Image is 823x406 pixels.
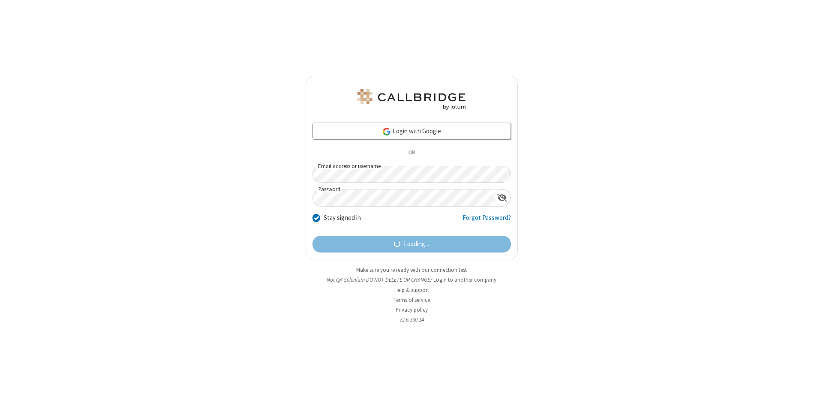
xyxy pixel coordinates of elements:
input: Email address or username [312,166,511,183]
a: Help & support [394,286,429,294]
img: QA Selenium DO NOT DELETE OR CHANGE [356,89,467,110]
button: Loading... [312,236,511,253]
input: Password [313,189,494,206]
li: v2.6.350.14 [306,316,518,324]
li: Not QA Selenium DO NOT DELETE OR CHANGE? [306,276,518,284]
a: Terms of service [393,296,430,304]
a: Login with Google [312,123,511,140]
img: google-icon.png [382,127,391,136]
span: Loading... [404,239,429,249]
button: Login to another company [433,276,496,284]
a: Privacy policy [396,306,428,313]
a: Forgot Password? [463,213,511,229]
label: Stay signed in [324,213,361,223]
span: OR [405,147,418,159]
div: Show password [494,189,511,205]
a: Make sure you're ready with our connection test [356,266,467,274]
